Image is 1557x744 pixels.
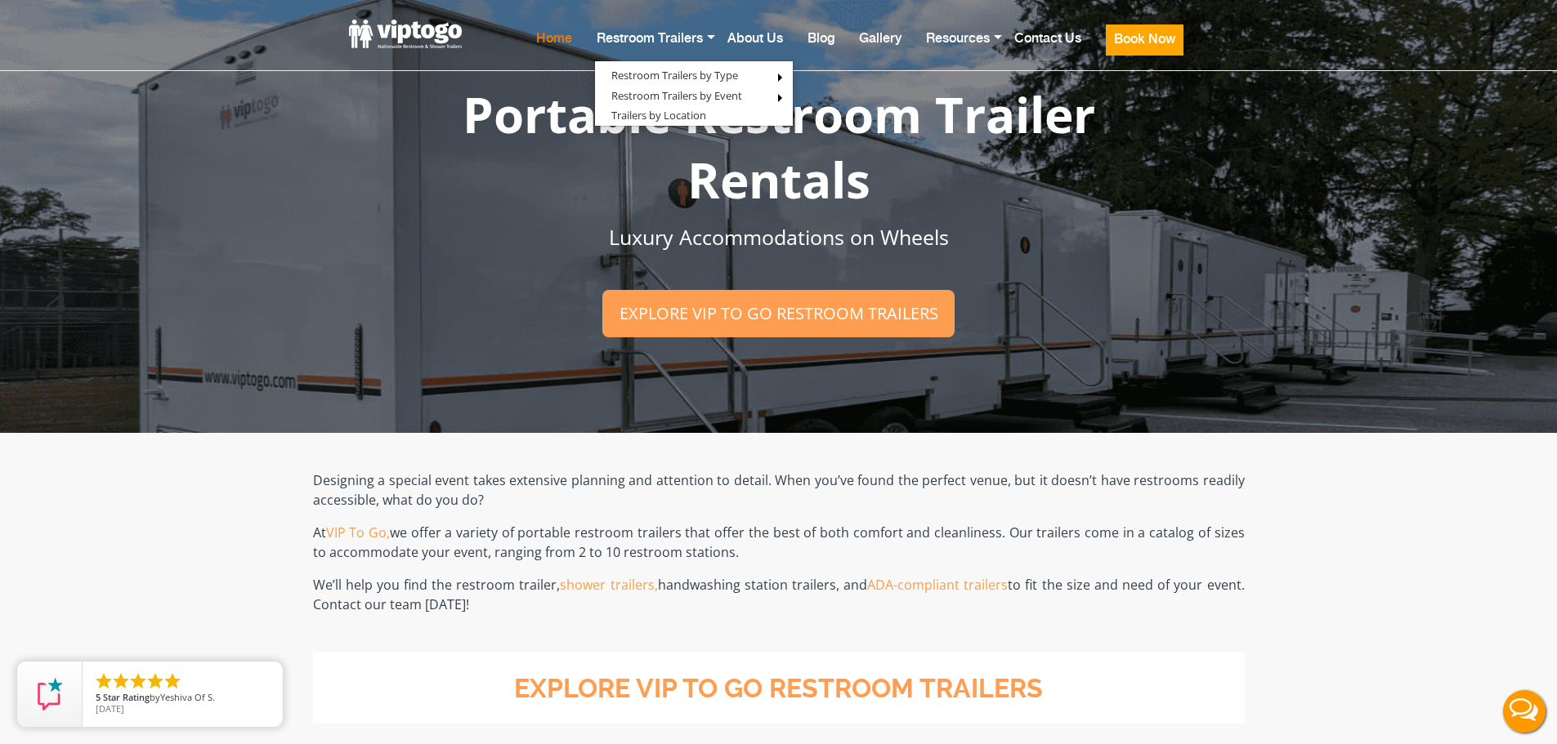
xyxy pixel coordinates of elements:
a: Restroom Trailers by Type [595,65,754,86]
a: ADA-compliant trailers [867,576,1008,594]
a: Explore VIP To Go restroom trailers [602,290,954,336]
a: Restroom Trailers [584,17,715,82]
span: [DATE] [96,702,124,715]
p: At we offer a variety of portable restroom trailers that offer the best of both comfort and clean... [313,523,1245,562]
a: About Us [715,17,795,82]
span: Star Rating [103,691,150,703]
p: Designing a special event takes extensive planning and attention to detail. When you’ve found the... [313,470,1245,510]
a: Blog [795,17,847,82]
li:  [111,671,131,691]
a: VIP To Go, [326,523,390,541]
button: Book Now [1106,25,1183,56]
a: Home [524,17,584,82]
span: Yeshiva Of S. [160,691,215,703]
p: We’ll help you find the restroom trailer, handwashing station trailers, and to fit the size and n... [313,575,1245,614]
li:  [163,671,182,691]
a: Book Now [1094,17,1196,91]
span: Luxury Accommodations on Wheels [609,223,949,251]
span: 5 [96,691,101,703]
button: Live Chat [1492,679,1557,744]
span: Portable Restroom Trailer Rentals [463,81,1095,213]
h3: explore vip to go restroom trailers [336,675,1222,703]
a: Trailers by Location [595,105,723,126]
span: by [96,693,270,704]
a: Contact Us [1002,17,1094,82]
li:  [128,671,148,691]
li:  [145,671,165,691]
a: Gallery [847,17,914,82]
a: Restroom Trailers by Event [595,86,758,106]
img: Review Rating [34,678,66,711]
a: shower trailers, [560,576,657,594]
li:  [94,671,114,691]
a: Resources [914,17,1002,82]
